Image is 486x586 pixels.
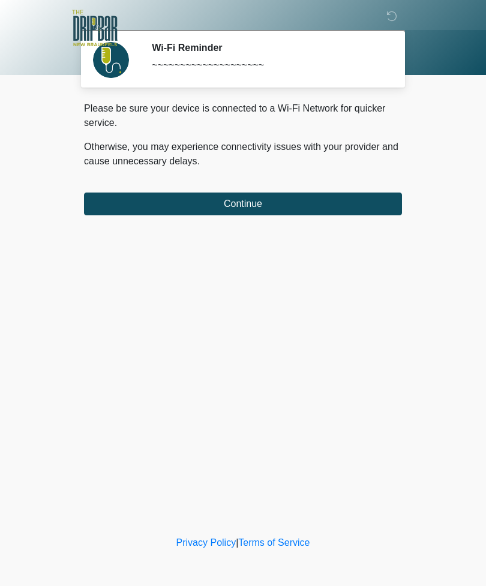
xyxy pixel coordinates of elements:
[176,537,236,548] a: Privacy Policy
[72,9,118,48] img: The DRIPBaR - New Braunfels Logo
[236,537,238,548] a: |
[93,42,129,78] img: Agent Avatar
[84,140,402,169] p: Otherwise, you may experience connectivity issues with your provider and cause unnecessary delays
[84,193,402,215] button: Continue
[152,58,384,73] div: ~~~~~~~~~~~~~~~~~~~~
[84,101,402,130] p: Please be sure your device is connected to a Wi-Fi Network for quicker service.
[197,156,200,166] span: .
[238,537,310,548] a: Terms of Service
